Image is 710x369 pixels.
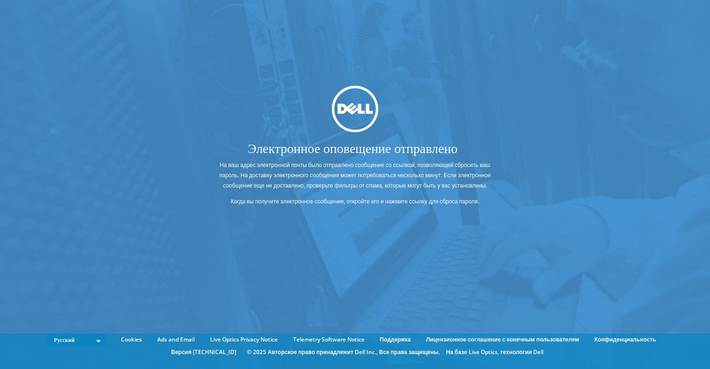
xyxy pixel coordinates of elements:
[419,334,586,345] a: Лицензионное соглашение с конечным пользователем
[286,334,372,345] a: Telemetry Software Notice
[332,86,379,132] img: dell_svg_logo.svg
[150,334,202,345] a: Ads and Email
[177,141,528,154] h1: Электронное оповещение отправлено
[212,196,498,207] p: Когда вы получите электронное сообщение, откройте его и нажмите ссылку для сброса пароля.
[373,334,418,345] a: Поддержка
[212,160,498,191] p: На ваш адрес электронной почты было отправлено сообщение со ссылкой, позволяющей сбросить ваш пар...
[242,347,444,357] li: © 2025 Авторское право принадлежит Dell Inc., Все права защищены.
[167,347,241,357] li: Версия [TECHNICAL_ID]
[587,334,663,345] a: Конфиденциальность
[446,347,544,357] li: На базе Live Optics, технологии Dell
[114,334,149,345] a: Cookies
[203,334,285,345] a: Live Optics Privacy Notice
